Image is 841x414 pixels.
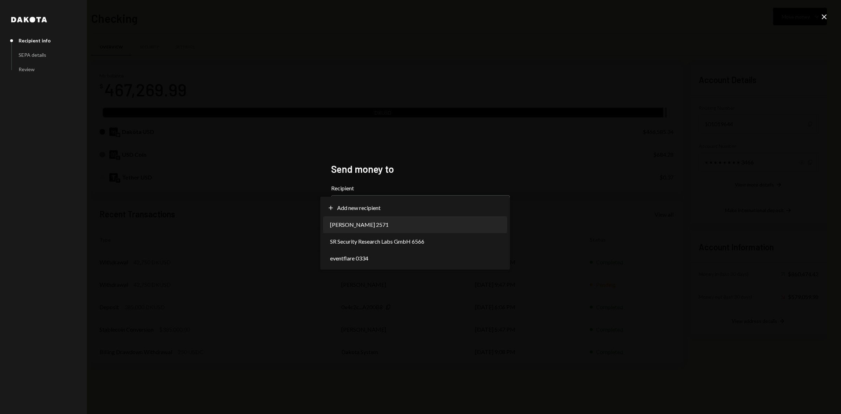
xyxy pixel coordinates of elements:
div: Review [19,66,35,72]
label: Recipient [331,184,510,192]
span: eventflare 0334 [330,254,368,263]
span: SR Security Research Labs GmbH 6566 [330,237,424,246]
div: SEPA details [19,52,46,58]
h2: Send money to [331,162,510,176]
div: Recipient info [19,38,51,43]
span: Add new recipient [337,204,381,212]
span: [PERSON_NAME] 2571 [330,220,389,229]
button: Recipient [331,195,510,215]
